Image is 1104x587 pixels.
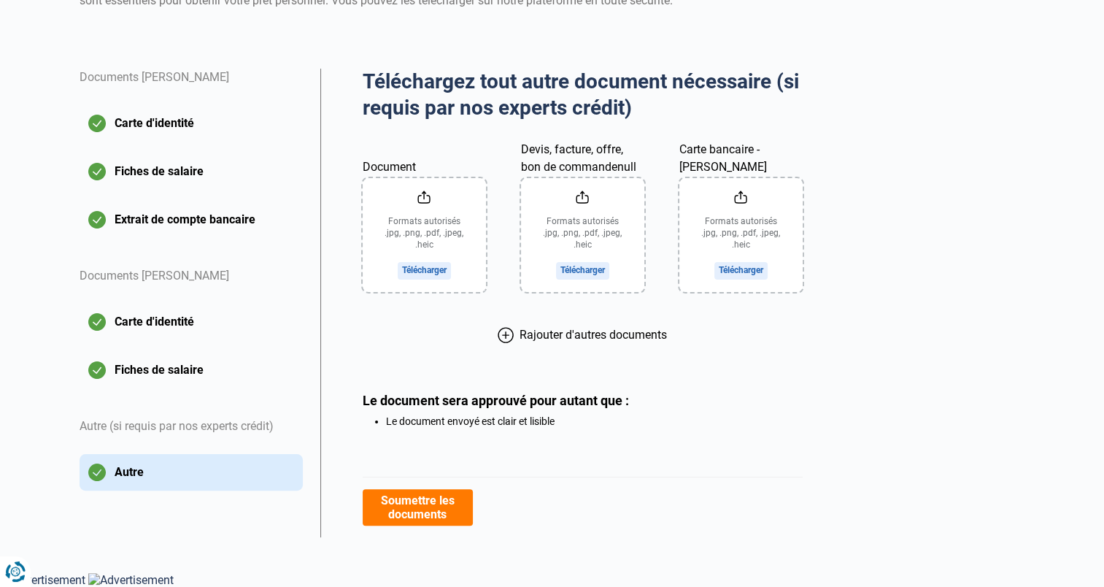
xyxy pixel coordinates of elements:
div: Le document sera approuvé pour autant que : [363,393,803,408]
h2: Téléchargez tout autre document nécessaire (si requis par nos experts crédit) [363,69,803,122]
li: Le document envoyé est clair et lisible [386,415,803,427]
img: Advertisement [88,573,174,587]
button: Extrait de compte bancaire [80,202,303,238]
div: Documents [PERSON_NAME] [80,250,303,304]
button: Rajouter d'autres documents [363,327,803,343]
button: Fiches de salaire [80,352,303,388]
label: Document [363,139,486,176]
button: Autre [80,454,303,491]
button: Carte d'identité [80,304,303,340]
label: Devis, facture, offre, bon de commandenull [521,139,644,176]
button: Soumettre les documents [363,489,473,526]
button: Fiches de salaire [80,153,303,190]
div: Autre (si requis par nos experts crédit) [80,400,303,454]
button: Carte d'identité [80,105,303,142]
span: Rajouter d'autres documents [520,328,667,342]
label: Carte bancaire - [PERSON_NAME] [679,139,803,176]
div: Documents [PERSON_NAME] [80,69,303,105]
